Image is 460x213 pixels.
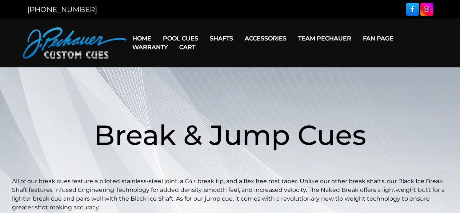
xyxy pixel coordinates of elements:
[357,29,399,48] a: Fan Page
[157,29,204,48] a: Pool Cues
[127,38,173,56] a: Warranty
[173,38,201,56] a: Cart
[292,29,357,48] a: Team Pechauer
[27,5,97,14] a: [PHONE_NUMBER]
[239,29,292,48] a: Accessories
[127,29,157,48] a: Home
[23,27,127,59] img: Pechauer Custom Cues
[204,29,239,48] a: Shafts
[94,118,366,152] span: Break & Jump Cues
[12,177,448,212] p: All of our break cues feature a piloted stainless-steel joint, a C4+ break tip, and a flex free m...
